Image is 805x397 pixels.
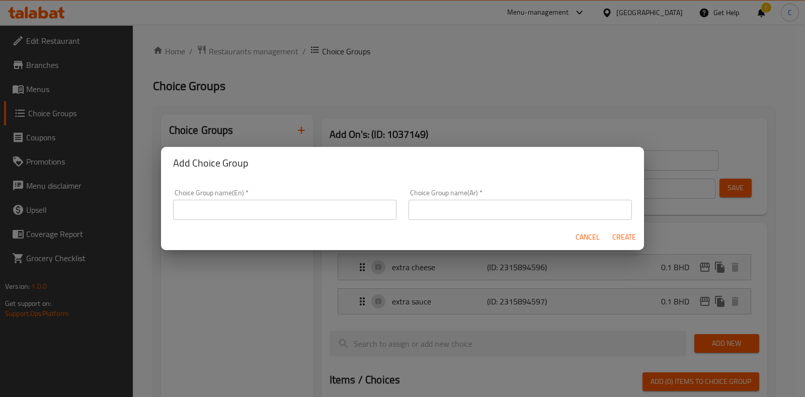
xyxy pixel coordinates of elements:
span: Cancel [576,231,600,244]
button: Cancel [572,228,604,247]
input: Please enter Choice Group name(ar) [409,200,632,220]
button: Create [608,228,640,247]
h2: Add Choice Group [173,155,632,171]
span: Create [612,231,636,244]
input: Please enter Choice Group name(en) [173,200,396,220]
